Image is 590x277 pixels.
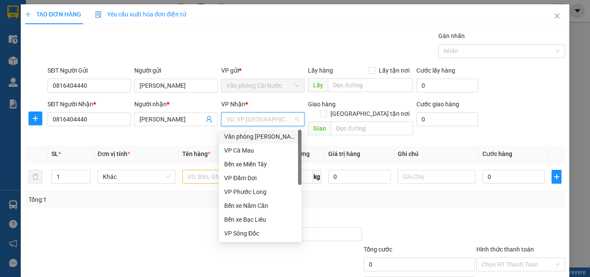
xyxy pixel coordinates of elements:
[554,13,561,19] span: close
[182,150,210,157] span: Tên hàng
[95,11,102,18] img: icon
[224,173,296,183] div: VP Đầm Dơi
[416,101,459,108] label: Cước giao hàng
[313,170,321,184] span: kg
[328,170,390,184] input: 0
[308,67,333,74] span: Lấy hàng
[327,109,413,118] span: [GEOGRAPHIC_DATA] tận nơi
[29,195,228,204] div: Tổng: 1
[219,157,301,171] div: Bến xe Miền Tây
[29,170,42,184] button: delete
[51,150,58,157] span: SL
[25,11,31,17] span: plus
[552,170,561,184] button: plus
[224,187,296,197] div: VP Phước Long
[48,99,131,109] div: SĐT Người Nhận
[134,99,218,109] div: Người nhận
[95,11,186,18] span: Yêu cầu xuất hóa đơn điện tử
[219,171,301,185] div: VP Đầm Dơi
[328,150,360,157] span: Giá trị hàng
[219,213,301,226] div: Bến xe Bạc Liêu
[29,115,42,122] span: plus
[308,101,336,108] span: Giao hàng
[221,66,305,75] div: VP gửi
[224,146,296,155] div: VP Cà Mau
[29,111,42,125] button: plus
[219,226,301,240] div: VP Sông Đốc
[331,121,413,135] input: Dọc đường
[552,173,561,180] span: plus
[134,66,218,75] div: Người gửi
[482,150,512,157] span: Cước hàng
[221,101,245,108] span: VP Nhận
[394,146,479,162] th: Ghi chú
[416,112,478,126] input: Cước giao hàng
[308,121,331,135] span: Giao
[224,159,296,169] div: Bến xe Miền Tây
[25,11,81,18] span: TẠO ĐƠN HÀNG
[308,78,328,92] span: Lấy
[375,66,413,75] span: Lấy tận nơi
[226,79,299,92] span: Văn phòng Cái Nước
[224,215,296,224] div: Bến xe Bạc Liêu
[224,229,296,238] div: VP Sông Đốc
[219,199,301,213] div: Bến xe Năm Căn
[416,79,478,92] input: Cước lấy hàng
[219,130,301,143] div: Văn phòng Hồ Chí Minh
[103,170,170,183] span: Khác
[98,150,130,157] span: Đơn vị tính
[182,170,260,184] input: VD: Bàn, Ghế
[416,67,455,74] label: Cước lấy hàng
[219,143,301,157] div: VP Cà Mau
[219,185,301,199] div: VP Phước Long
[438,32,465,39] label: Gán nhãn
[364,246,392,253] span: Tổng cước
[545,4,569,29] button: Close
[48,66,131,75] div: SĐT Người Gửi
[398,170,476,184] input: Ghi Chú
[476,246,534,253] label: Hình thức thanh toán
[328,78,413,92] input: Dọc đường
[206,116,213,123] span: user-add
[224,132,296,141] div: Văn phòng [PERSON_NAME]
[224,201,296,210] div: Bến xe Năm Căn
